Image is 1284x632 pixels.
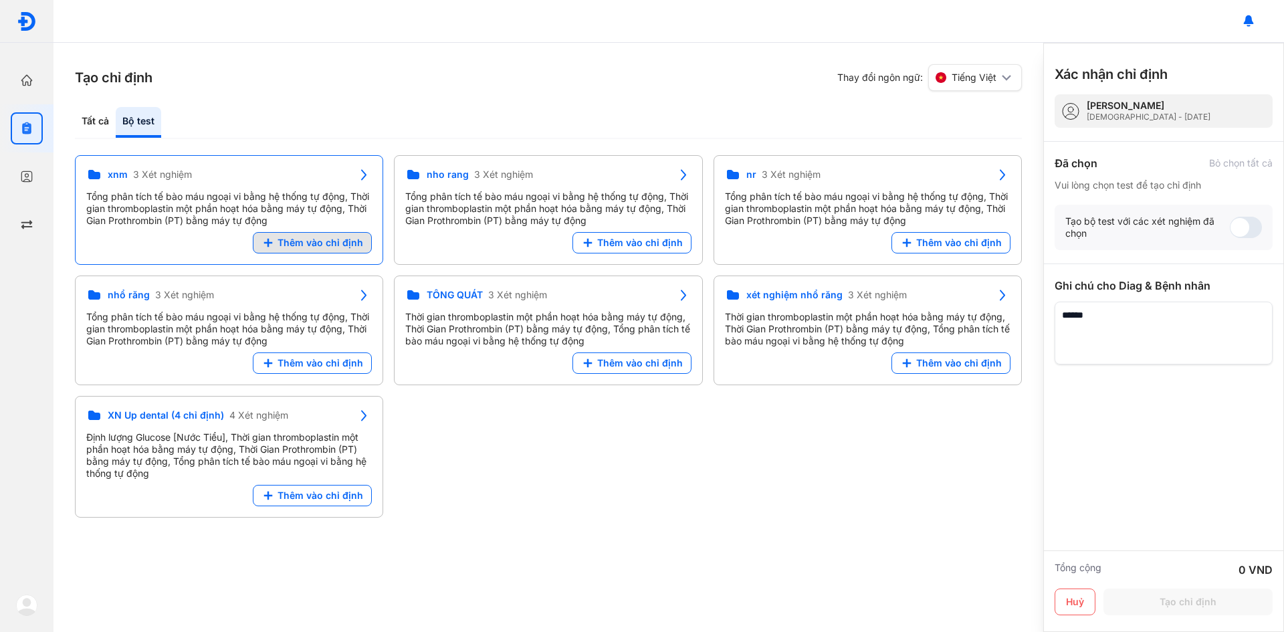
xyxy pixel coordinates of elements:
[405,191,691,227] div: Tổng phân tích tế bào máu ngoại vi bằng hệ thống tự động, Thời gian thromboplastin một phần hoạt ...
[916,357,1002,369] span: Thêm vào chỉ định
[1087,112,1210,122] div: [DEMOGRAPHIC_DATA] - [DATE]
[278,237,363,249] span: Thêm vào chỉ định
[1055,562,1101,578] div: Tổng cộng
[1065,215,1230,239] div: Tạo bộ test với các xét nghiệm đã chọn
[1055,155,1097,171] div: Đã chọn
[1087,100,1210,112] div: [PERSON_NAME]
[86,311,372,347] div: Tổng phân tích tế bào máu ngoại vi bằng hệ thống tự động, Thời gian thromboplastin một phần hoạt ...
[229,409,288,421] span: 4 Xét nghiệm
[405,311,691,347] div: Thời gian thromboplastin một phần hoạt hóa bằng máy tự động, Thời Gian Prothrombin (PT) bằng máy ...
[1103,589,1273,615] button: Tạo chỉ định
[916,237,1002,249] span: Thêm vào chỉ định
[848,289,907,301] span: 3 Xét nghiệm
[746,169,756,181] span: nr
[1055,589,1095,615] button: Huỷ
[75,68,152,87] h3: Tạo chỉ định
[1055,65,1168,84] h3: Xác nhận chỉ định
[108,169,128,181] span: xnm
[17,11,37,31] img: logo
[253,232,372,253] button: Thêm vào chỉ định
[427,169,469,181] span: nho rang
[16,595,37,616] img: logo
[952,72,996,84] span: Tiếng Việt
[86,191,372,227] div: Tổng phân tích tế bào máu ngoại vi bằng hệ thống tự động, Thời gian thromboplastin một phần hoạt ...
[488,289,547,301] span: 3 Xét nghiệm
[253,352,372,374] button: Thêm vào chỉ định
[572,232,691,253] button: Thêm vào chỉ định
[86,431,372,480] div: Định lượng Glucose [Nước Tiểu], Thời gian thromboplastin một phần hoạt hóa bằng máy tự động, Thời...
[253,485,372,506] button: Thêm vào chỉ định
[278,357,363,369] span: Thêm vào chỉ định
[725,311,1010,347] div: Thời gian thromboplastin một phần hoạt hóa bằng máy tự động, Thời Gian Prothrombin (PT) bằng máy ...
[155,289,214,301] span: 3 Xét nghiệm
[116,107,161,138] div: Bộ test
[278,490,363,502] span: Thêm vào chỉ định
[572,352,691,374] button: Thêm vào chỉ định
[837,64,1022,91] div: Thay đổi ngôn ngữ:
[474,169,533,181] span: 3 Xét nghiệm
[75,107,116,138] div: Tất cả
[746,289,843,301] span: xét nghiệm nhổ răng
[891,232,1010,253] button: Thêm vào chỉ định
[1055,278,1273,294] div: Ghi chú cho Diag & Bệnh nhân
[427,289,483,301] span: TỔNG QUÁT
[762,169,821,181] span: 3 Xét nghiệm
[597,357,683,369] span: Thêm vào chỉ định
[1055,179,1273,191] div: Vui lòng chọn test để tạo chỉ định
[597,237,683,249] span: Thêm vào chỉ định
[725,191,1010,227] div: Tổng phân tích tế bào máu ngoại vi bằng hệ thống tự động, Thời gian thromboplastin một phần hoạt ...
[1239,562,1273,578] div: 0 VND
[108,409,224,421] span: XN Up dental (4 chỉ định)
[133,169,192,181] span: 3 Xét nghiệm
[1209,157,1273,169] div: Bỏ chọn tất cả
[108,289,150,301] span: nhổ răng
[891,352,1010,374] button: Thêm vào chỉ định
